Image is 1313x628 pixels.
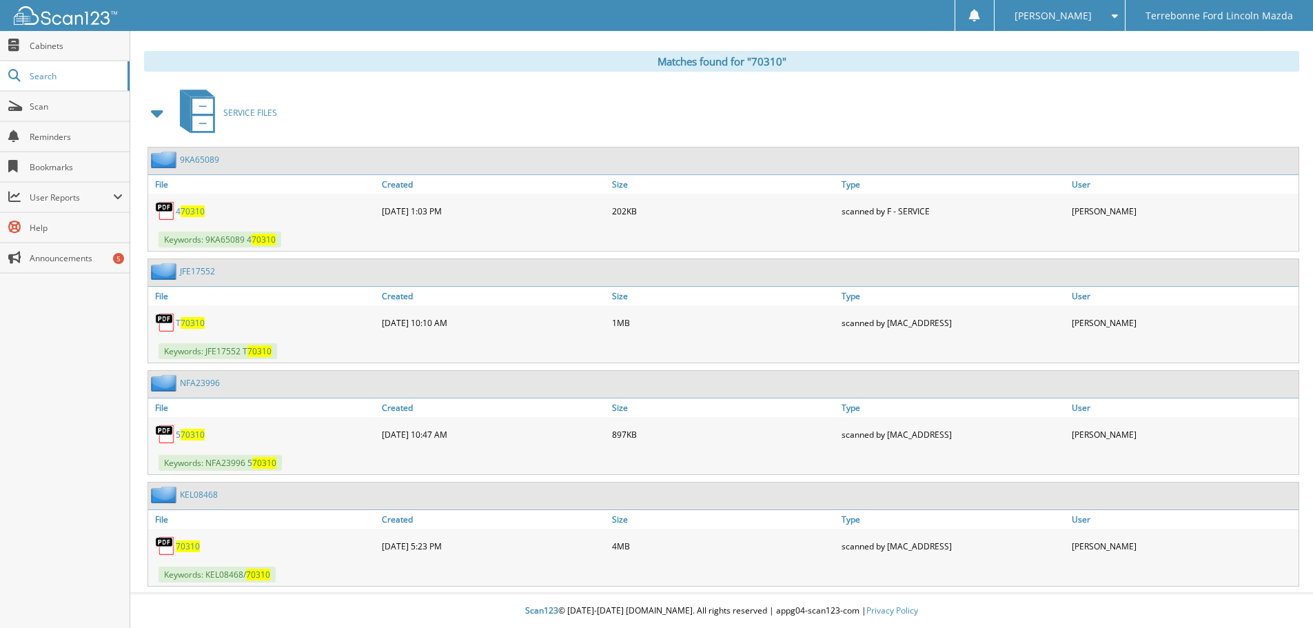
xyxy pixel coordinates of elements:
span: 70310 [252,457,276,469]
a: Size [609,287,839,305]
div: scanned by [MAC_ADDRESS] [838,309,1068,336]
img: folder2.png [151,263,180,280]
a: 570310 [176,429,205,440]
div: © [DATE]-[DATE] [DOMAIN_NAME]. All rights reserved | appg04-scan123-com | [130,594,1313,628]
span: Cabinets [30,40,123,52]
a: Size [609,510,839,529]
a: Created [378,287,609,305]
div: scanned by F - SERVICE [838,197,1068,225]
a: KEL08468 [180,489,218,500]
span: 70310 [181,317,205,329]
a: Size [609,175,839,194]
a: Type [838,398,1068,417]
div: 897KB [609,421,839,448]
span: Keywords: KEL08468/ [159,567,276,583]
span: Keywords: 9KA65089 4 [159,232,281,247]
a: SERVICE FILES [172,85,277,140]
a: Created [378,398,609,417]
span: SERVICE FILES [223,107,277,119]
div: [DATE] 5:23 PM [378,532,609,560]
a: Type [838,175,1068,194]
div: scanned by [MAC_ADDRESS] [838,421,1068,448]
a: T70310 [176,317,205,329]
div: [DATE] 10:47 AM [378,421,609,448]
span: 70310 [246,569,270,580]
a: Created [378,510,609,529]
a: User [1068,175,1299,194]
img: PDF.png [155,424,176,445]
span: Terrebonne Ford Lincoln Mazda [1146,12,1293,20]
a: JFE17552 [180,265,215,277]
a: File [148,398,378,417]
span: [PERSON_NAME] [1015,12,1092,20]
img: PDF.png [155,312,176,333]
div: 5 [113,253,124,264]
div: [DATE] 1:03 PM [378,197,609,225]
a: File [148,287,378,305]
iframe: Chat Widget [1244,562,1313,628]
a: 470310 [176,205,205,217]
a: 9KA65089 [180,154,219,165]
span: Scan [30,101,123,112]
img: folder2.png [151,374,180,392]
span: 70310 [181,429,205,440]
div: 1MB [609,309,839,336]
a: Type [838,510,1068,529]
div: [PERSON_NAME] [1068,421,1299,448]
span: 70310 [181,205,205,217]
a: Size [609,398,839,417]
div: [PERSON_NAME] [1068,197,1299,225]
div: 202KB [609,197,839,225]
span: Reminders [30,131,123,143]
a: User [1068,510,1299,529]
div: [DATE] 10:10 AM [378,309,609,336]
span: Announcements [30,252,123,264]
a: File [148,175,378,194]
div: 4MB [609,532,839,560]
img: PDF.png [155,201,176,221]
img: scan123-logo-white.svg [14,6,117,25]
span: Keywords: NFA23996 5 [159,455,282,471]
a: 70310 [176,540,200,552]
img: folder2.png [151,486,180,503]
a: User [1068,287,1299,305]
img: folder2.png [151,151,180,168]
div: [PERSON_NAME] [1068,309,1299,336]
span: Bookmarks [30,161,123,173]
span: 70310 [252,234,276,245]
img: PDF.png [155,536,176,556]
a: NFA23996 [180,377,220,389]
div: scanned by [MAC_ADDRESS] [838,532,1068,560]
div: Matches found for "70310" [144,51,1299,72]
div: [PERSON_NAME] [1068,532,1299,560]
span: Help [30,222,123,234]
a: Type [838,287,1068,305]
a: Created [378,175,609,194]
span: Keywords: JFE17552 T [159,343,277,359]
span: User Reports [30,192,113,203]
span: 70310 [247,345,272,357]
span: Search [30,70,121,82]
a: Privacy Policy [866,605,918,616]
span: Scan123 [525,605,558,616]
a: User [1068,398,1299,417]
a: File [148,510,378,529]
